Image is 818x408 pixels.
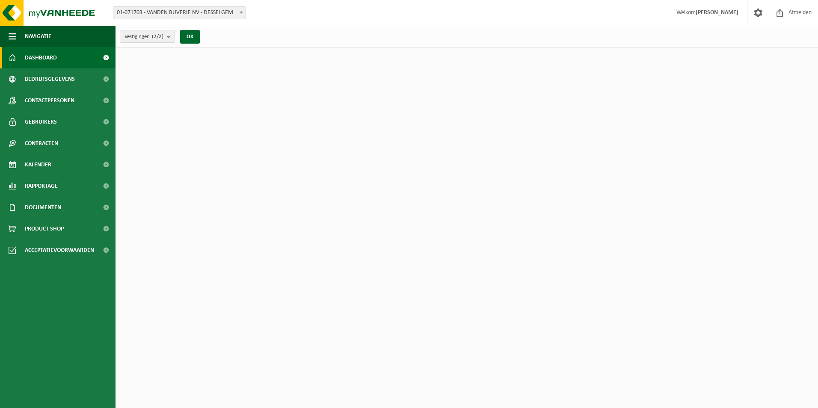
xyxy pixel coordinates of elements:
[25,218,64,239] span: Product Shop
[25,197,61,218] span: Documenten
[25,47,57,68] span: Dashboard
[25,133,58,154] span: Contracten
[124,30,163,43] span: Vestigingen
[152,34,163,39] count: (2/2)
[25,68,75,90] span: Bedrijfsgegevens
[113,6,246,19] span: 01-071703 - VANDEN BUVERIE NV - DESSELGEM
[25,26,51,47] span: Navigatie
[25,90,74,111] span: Contactpersonen
[696,9,738,16] strong: [PERSON_NAME]
[120,30,175,43] button: Vestigingen(2/2)
[25,111,57,133] span: Gebruikers
[180,30,200,44] button: OK
[25,154,51,175] span: Kalender
[25,239,94,261] span: Acceptatievoorwaarden
[25,175,58,197] span: Rapportage
[113,7,246,19] span: 01-071703 - VANDEN BUVERIE NV - DESSELGEM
